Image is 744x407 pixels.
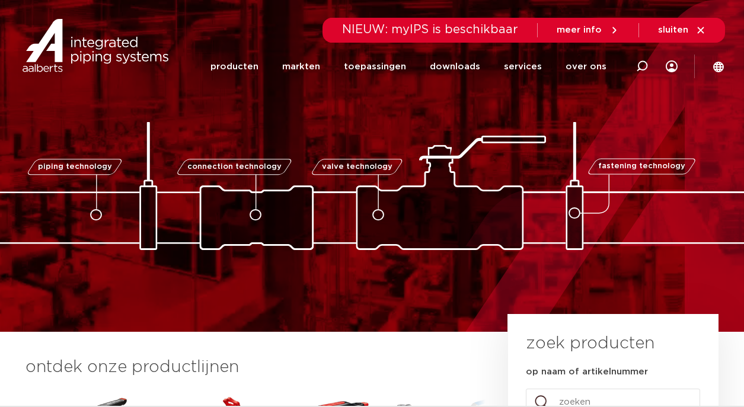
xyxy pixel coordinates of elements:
a: markten [282,43,320,91]
span: sluiten [658,25,688,34]
nav: Menu [210,43,606,91]
div: my IPS [666,43,678,91]
a: toepassingen [344,43,406,91]
span: meer info [557,25,602,34]
span: fastening technology [598,163,685,171]
h3: zoek producten [526,332,654,355]
span: NIEUW: myIPS is beschikbaar [342,24,518,36]
a: services [504,43,542,91]
a: producten [210,43,258,91]
span: piping technology [38,163,112,171]
span: valve technology [322,163,392,171]
a: downloads [430,43,480,91]
h3: ontdek onze productlijnen [25,355,468,379]
a: meer info [557,25,620,36]
a: sluiten [658,25,706,36]
a: over ons [566,43,606,91]
span: connection technology [187,163,281,171]
label: op naam of artikelnummer [526,366,648,378]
